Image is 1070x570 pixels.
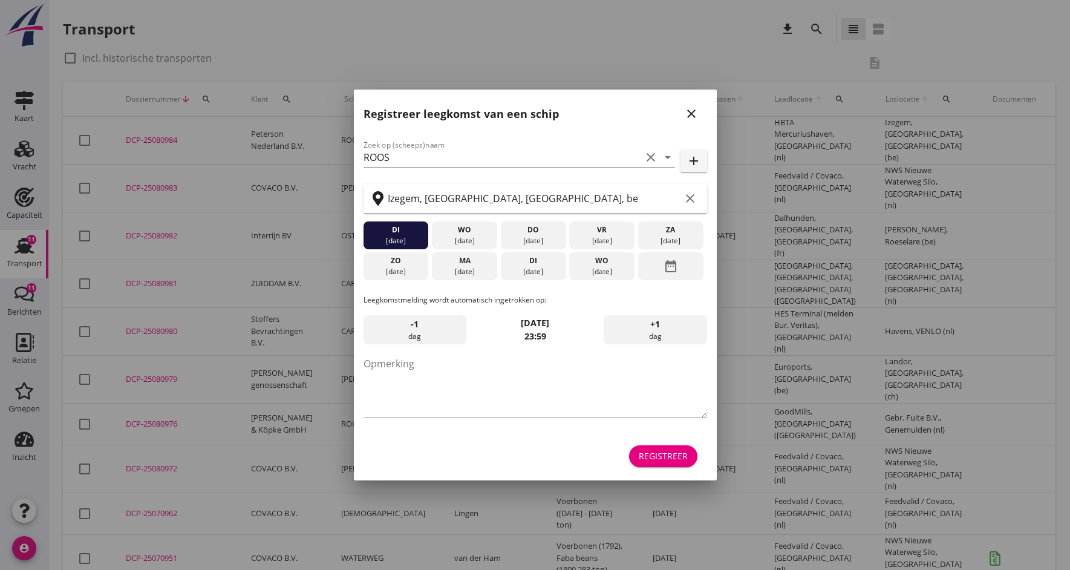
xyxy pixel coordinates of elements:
[572,266,631,277] div: [DATE]
[435,255,494,266] div: ma
[435,266,494,277] div: [DATE]
[683,191,697,206] i: clear
[572,235,631,246] div: [DATE]
[364,315,466,344] div: dag
[687,154,701,168] i: add
[572,224,631,235] div: vr
[364,148,641,167] input: Zoek op (scheeps)naam
[503,224,563,235] div: do
[503,255,563,266] div: di
[503,235,563,246] div: [DATE]
[503,266,563,277] div: [DATE]
[435,235,494,246] div: [DATE]
[388,189,680,208] input: Zoek op terminal of plaats
[661,150,675,165] i: arrow_drop_down
[664,255,678,277] i: date_range
[366,255,425,266] div: zo
[629,445,697,467] button: Registreer
[366,266,425,277] div: [DATE]
[366,224,425,235] div: di
[411,318,419,331] span: -1
[604,315,706,344] div: dag
[641,224,700,235] div: za
[639,450,688,462] div: Registreer
[364,106,559,122] h2: Registreer leegkomst van een schip
[650,318,660,331] span: +1
[644,150,658,165] i: clear
[641,235,700,246] div: [DATE]
[684,106,699,121] i: close
[435,224,494,235] div: wo
[366,235,425,246] div: [DATE]
[364,295,707,306] p: Leegkomstmelding wordt automatisch ingetrokken op:
[521,317,549,329] strong: [DATE]
[572,255,631,266] div: wo
[364,354,707,418] textarea: Opmerking
[524,330,546,342] strong: 23:59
